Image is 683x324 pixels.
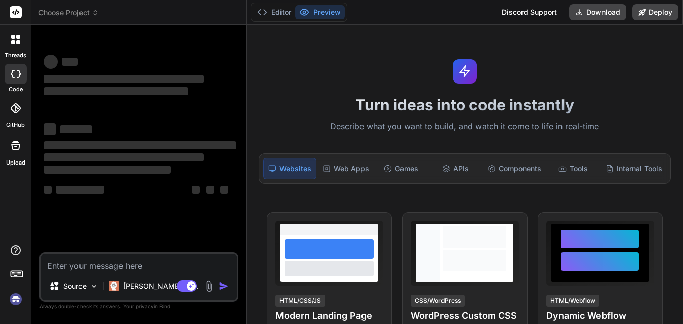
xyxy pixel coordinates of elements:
button: Download [569,4,626,20]
span: ‌ [56,186,104,194]
h1: Turn ideas into code instantly [253,96,677,114]
button: Preview [295,5,345,19]
span: ‌ [44,123,56,135]
h4: WordPress Custom CSS [411,309,518,323]
span: ‌ [44,186,52,194]
div: Games [375,158,427,179]
span: ‌ [206,186,214,194]
span: ‌ [60,125,92,133]
div: Web Apps [318,158,373,179]
img: Pick Models [90,282,98,291]
div: Internal Tools [601,158,666,179]
span: ‌ [44,141,236,149]
img: attachment [203,280,215,292]
span: ‌ [44,87,188,95]
button: Deploy [632,4,678,20]
span: Choose Project [38,8,99,18]
span: ‌ [220,186,228,194]
span: ‌ [192,186,200,194]
span: ‌ [44,55,58,69]
button: Editor [253,5,295,19]
div: Tools [547,158,599,179]
div: HTML/CSS/JS [275,295,325,307]
p: [PERSON_NAME] 4 S.. [123,281,198,291]
img: signin [7,291,24,308]
label: Upload [6,158,25,167]
label: threads [5,51,26,60]
span: ‌ [62,58,78,66]
span: privacy [136,303,154,309]
p: Source [63,281,87,291]
p: Describe what you want to build, and watch it come to life in real-time [253,120,677,133]
span: ‌ [44,166,171,174]
label: code [9,85,23,94]
label: GitHub [6,120,25,129]
p: Always double-check its answers. Your in Bind [39,302,238,311]
div: CSS/WordPress [411,295,465,307]
h4: Modern Landing Page [275,309,383,323]
span: ‌ [44,75,204,83]
div: Components [484,158,545,179]
img: Claude 4 Sonnet [109,281,119,291]
div: Discord Support [496,4,563,20]
img: icon [219,281,229,291]
div: APIs [429,158,481,179]
div: Websites [263,158,316,179]
span: ‌ [44,153,204,161]
div: HTML/Webflow [546,295,599,307]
